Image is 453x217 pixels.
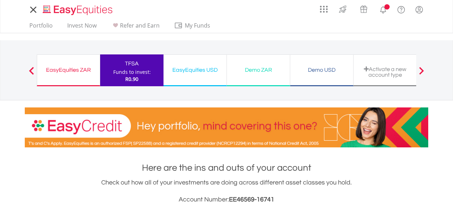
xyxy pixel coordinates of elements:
a: Refer and Earn [108,22,162,33]
span: Refer and Earn [120,22,160,29]
div: Funds to invest: [113,69,151,76]
div: TFSA [104,59,159,69]
div: Check out how all of your investments are doing across different asset classes you hold. [25,178,428,205]
a: FAQ's and Support [392,2,410,16]
span: My Funds [174,21,220,30]
div: EasyEquities USD [168,65,222,75]
a: Vouchers [353,2,374,15]
img: vouchers-v2.svg [358,4,369,15]
div: Activate a new account type [358,66,412,78]
a: Invest Now [64,22,99,33]
img: grid-menu-icon.svg [320,5,328,13]
img: EasyCredit Promotion Banner [25,107,428,147]
span: EE46569-16741 [229,196,274,203]
a: Notifications [374,2,392,16]
a: My Profile [410,2,428,17]
img: EasyEquities_Logo.png [41,4,115,16]
div: Demo USD [294,65,349,75]
a: Home page [40,2,115,16]
span: R0.90 [125,76,138,82]
a: Portfolio [27,22,56,33]
h1: Here are the ins and outs of your account [25,162,428,174]
div: Demo ZAR [231,65,286,75]
h3: Account Number: [25,195,428,205]
div: EasyEquities ZAR [41,65,96,75]
img: thrive-v2.svg [337,4,349,15]
a: AppsGrid [315,2,332,13]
